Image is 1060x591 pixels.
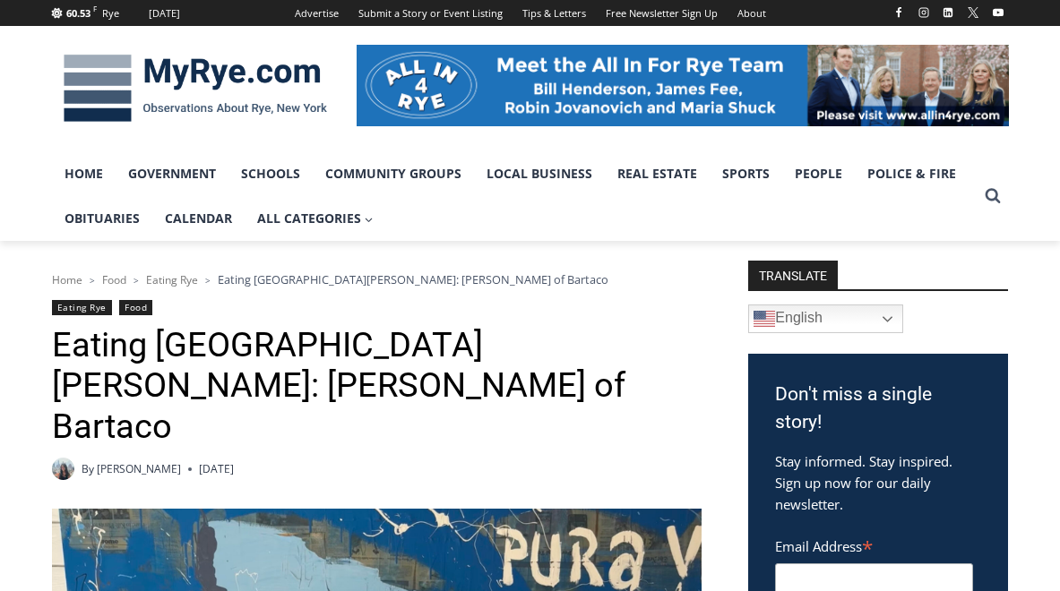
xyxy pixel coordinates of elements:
[146,272,198,287] a: Eating Rye
[775,381,981,437] h3: Don't miss a single story!
[102,272,126,287] a: Food
[605,151,710,196] a: Real Estate
[52,42,339,135] img: MyRye.com
[52,272,82,287] a: Home
[775,528,973,561] label: Email Address
[357,45,1009,125] img: All in for Rye
[116,151,228,196] a: Government
[937,2,959,23] a: Linkedin
[52,196,152,241] a: Obituaries
[782,151,855,196] a: People
[205,274,211,287] span: >
[52,325,702,448] h1: Eating [GEOGRAPHIC_DATA][PERSON_NAME]: [PERSON_NAME] of Bartaco
[93,4,97,13] span: F
[748,261,838,289] strong: TRANSLATE
[987,2,1009,23] a: YouTube
[134,274,139,287] span: >
[218,271,608,287] span: Eating [GEOGRAPHIC_DATA][PERSON_NAME]: [PERSON_NAME] of Bartaco
[775,450,981,515] p: Stay informed. Stay inspired. Sign up now for our daily newsletter.
[102,5,119,21] div: Rye
[913,2,935,23] a: Instagram
[855,151,969,196] a: Police & Fire
[245,196,386,241] a: All Categories
[710,151,782,196] a: Sports
[199,460,234,477] time: [DATE]
[82,460,94,477] span: By
[52,151,116,196] a: Home
[97,461,181,476] a: [PERSON_NAME]
[228,151,313,196] a: Schools
[313,151,474,196] a: Community Groups
[90,274,95,287] span: >
[748,304,903,333] a: English
[66,6,90,20] span: 60.53
[52,458,74,480] img: (PHOTO: MyRye.com Intern and Editor Anika Kini. Contributed.)
[152,196,245,241] a: Calendar
[977,180,1009,212] button: View Search Form
[119,300,152,315] a: Food
[52,458,74,480] a: Author image
[52,270,702,288] nav: Breadcrumbs
[149,5,180,21] div: [DATE]
[52,151,977,242] nav: Primary Navigation
[52,300,112,315] a: Eating Rye
[474,151,605,196] a: Local Business
[962,2,984,23] a: X
[257,209,374,228] span: All Categories
[754,308,775,330] img: en
[888,2,909,23] a: Facebook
